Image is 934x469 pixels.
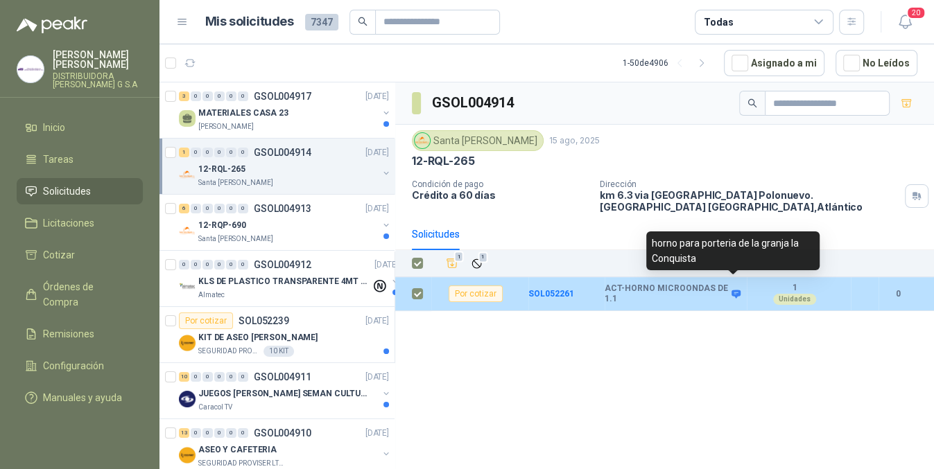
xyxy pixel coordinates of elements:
[179,91,189,101] div: 3
[198,107,288,120] p: MATERIALES CASA 23
[365,427,389,440] p: [DATE]
[179,88,392,132] a: 3 0 0 0 0 0 GSOL004917[DATE] MATERIALES CASA 23[PERSON_NAME]
[549,134,600,148] p: 15 ago, 2025
[202,260,213,269] div: 0
[179,391,196,407] img: Company Logo
[412,179,589,189] p: Condición de pago
[214,204,225,213] div: 0
[17,146,143,172] a: Tareas
[17,114,143,141] a: Inicio
[53,72,143,89] p: DISTRIBUIDORA [PERSON_NAME] G S.A
[159,307,395,363] a: Por cotizarSOL052239[DATE] Company LogoKIT DE ASEO [PERSON_NAME]SEGURIDAD PROVISER LTDA10 KIT
[179,256,401,301] a: 0 0 0 0 0 0 GSOL004912[DATE] Company LogoKLS DE PLASTICO TRANSPARENTE 4MT CAL 4 Y CINTA TRAAlmatec
[179,312,233,329] div: Por cotizar
[17,17,87,33] img: Logo peakr
[226,428,236,438] div: 0
[374,258,398,272] p: [DATE]
[191,428,201,438] div: 0
[358,17,367,26] span: search
[205,12,294,32] h1: Mis solicitudes
[305,14,338,30] span: 7347
[191,91,201,101] div: 0
[238,204,248,213] div: 0
[17,210,143,236] a: Licitaciones
[198,163,245,176] p: 12-RQL-265
[191,372,201,382] div: 0
[724,50,824,76] button: Asignado a mi
[254,91,311,101] p: GSOL004917
[17,242,143,268] a: Cotizar
[198,177,273,188] p: Santa [PERSON_NAME]
[623,52,713,74] div: 1 - 50 de 4906
[412,227,460,242] div: Solicitudes
[365,202,389,215] p: [DATE]
[198,233,273,245] p: Santa [PERSON_NAME]
[254,428,311,438] p: GSOL004910
[202,372,213,382] div: 0
[17,56,44,82] img: Company Logo
[226,260,236,269] div: 0
[214,372,225,382] div: 0
[179,260,189,269] div: 0
[773,294,816,305] div: Unidades
[238,260,248,269] div: 0
[198,219,246,232] p: 12-RQP-690
[226,91,236,101] div: 0
[179,222,196,239] img: Company Logo
[43,120,65,135] span: Inicio
[442,254,462,273] button: Añadir
[53,50,143,69] p: [PERSON_NAME] [PERSON_NAME]
[43,390,122,405] span: Manuales y ayuda
[179,200,392,245] a: 6 0 0 0 0 0 GSOL004913[DATE] Company Logo12-RQP-690Santa [PERSON_NAME]
[179,278,196,295] img: Company Logo
[191,148,201,157] div: 0
[906,6,926,19] span: 20
[412,189,589,201] p: Crédito a 60 días
[198,346,261,357] p: SEGURIDAD PROVISER LTDA
[704,15,733,30] div: Todas
[43,358,104,373] span: Configuración
[198,331,318,344] p: KIT DE ASEO [PERSON_NAME]
[747,283,842,294] b: 1
[528,289,574,299] a: SOL052261
[214,260,225,269] div: 0
[238,91,248,101] div: 0
[600,179,899,189] p: Dirección
[191,260,201,269] div: 0
[202,204,213,213] div: 0
[214,91,225,101] div: 0
[179,369,392,413] a: 10 0 0 0 0 0 GSOL004911[DATE] Company LogoJUEGOS [PERSON_NAME] SEMAN CULTURALCaracol TV
[43,326,94,342] span: Remisiones
[214,428,225,438] div: 0
[415,133,430,148] img: Company Logo
[43,184,91,199] span: Solicitudes
[17,321,143,347] a: Remisiones
[179,166,196,183] img: Company Logo
[198,402,232,413] p: Caracol TV
[879,287,917,301] b: 0
[179,372,189,382] div: 10
[646,231,820,270] div: horno para porteria de la granja la Conquista
[214,148,225,157] div: 0
[467,254,486,273] button: Ignorar
[198,443,277,457] p: ASEO Y CAFETERIA
[198,458,286,469] p: SEGURIDAD PROVISER LTDA
[836,50,917,76] button: No Leídos
[454,251,464,263] span: 1
[226,204,236,213] div: 0
[432,92,516,114] h3: GSOL004914
[198,275,371,288] p: KLS DE PLASTICO TRANSPARENTE 4MT CAL 4 Y CINTA TRA
[412,154,474,168] p: 12-RQL-265
[17,384,143,411] a: Manuales y ayuda
[191,204,201,213] div: 0
[17,178,143,204] a: Solicitudes
[202,428,213,438] div: 0
[747,98,757,108] span: search
[17,274,143,315] a: Órdenes de Compra
[238,148,248,157] div: 0
[179,144,392,188] a: 1 0 0 0 0 0 GSOL004914[DATE] Company Logo12-RQL-265Santa [PERSON_NAME]
[263,346,294,357] div: 10 KIT
[449,285,503,302] div: Por cotizar
[254,260,311,269] p: GSOL004912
